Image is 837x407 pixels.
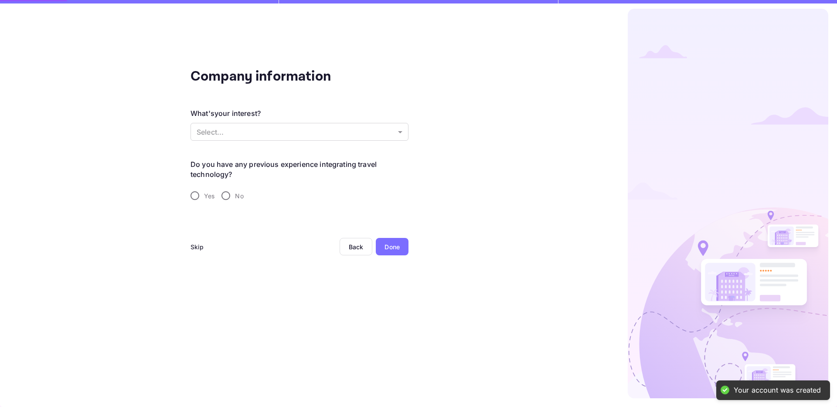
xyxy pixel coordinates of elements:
span: No [235,191,243,200]
div: Without label [191,123,408,141]
div: Your account was created [734,386,821,395]
p: Select... [197,127,395,137]
div: Back [349,243,364,251]
div: What's your interest? [191,108,261,119]
span: Yes [204,191,214,200]
div: Skip [191,242,204,251]
div: Company information [191,66,365,87]
img: logo [628,9,828,398]
div: travel-experience [191,187,408,205]
legend: Do you have any previous experience integrating travel technology? [191,159,408,180]
div: Done [384,242,400,251]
